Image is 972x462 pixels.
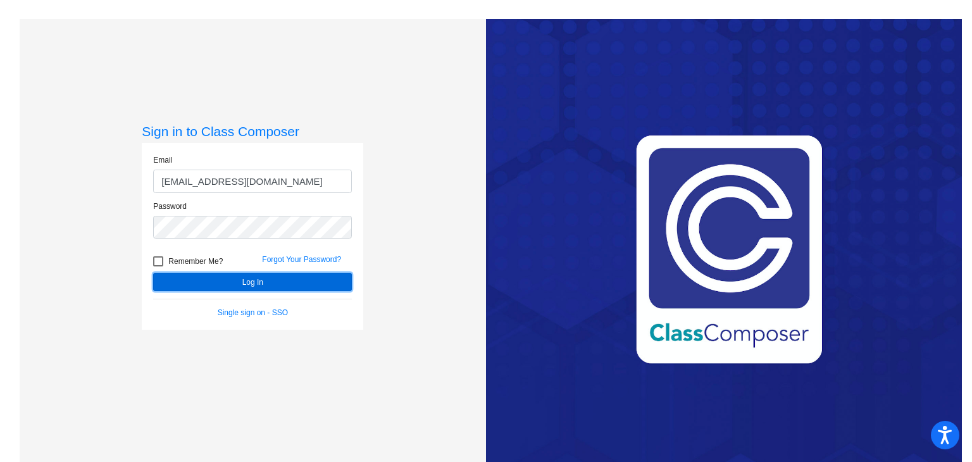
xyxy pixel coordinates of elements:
[262,255,341,264] a: Forgot Your Password?
[168,254,223,269] span: Remember Me?
[153,154,172,166] label: Email
[153,273,352,291] button: Log In
[142,123,363,139] h3: Sign in to Class Composer
[218,308,288,317] a: Single sign on - SSO
[153,201,187,212] label: Password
